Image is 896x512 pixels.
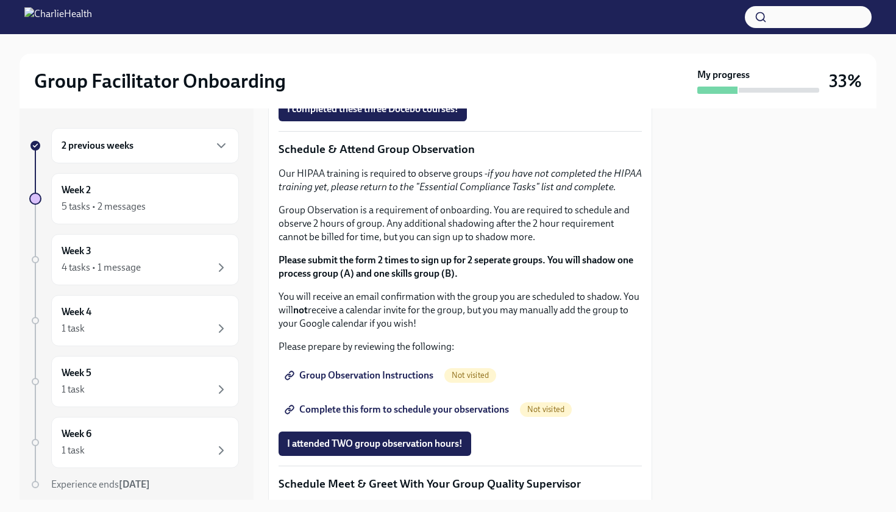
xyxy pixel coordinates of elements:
a: Week 41 task [29,295,239,346]
p: Please prepare by reviewing the following: [279,340,642,354]
a: Group Observation Instructions [279,363,442,388]
div: 2 previous weeks [51,128,239,163]
h3: 33% [829,70,862,92]
p: You will receive an email confirmation with the group you are scheduled to shadow. You will recei... [279,290,642,330]
div: 5 tasks • 2 messages [62,200,146,213]
span: Experience ends [51,478,150,490]
strong: Please submit the form 2 times to sign up for 2 seperate groups. You will shadow one process grou... [279,254,633,279]
a: Week 51 task [29,356,239,407]
div: 1 task [62,322,85,335]
span: Complete this form to schedule your observations [287,404,509,416]
strong: My progress [697,68,750,82]
div: 1 task [62,383,85,396]
button: I completed these three Docebo courses! [279,97,467,121]
span: I attended TWO group observation hours! [287,438,463,450]
p: Our HIPAA training is required to observe groups - [279,167,642,194]
button: I attended TWO group observation hours! [279,432,471,456]
h6: Week 5 [62,366,91,380]
p: Schedule & Attend Group Observation [279,141,642,157]
span: Not visited [520,405,572,414]
a: Week 34 tasks • 1 message [29,234,239,285]
h2: Group Facilitator Onboarding [34,69,286,93]
span: Not visited [444,371,496,380]
img: CharlieHealth [24,7,92,27]
h6: Week 4 [62,305,91,319]
a: Week 61 task [29,417,239,468]
p: Group Observation is a requirement of onboarding. You are required to schedule and observe 2 hour... [279,204,642,244]
h6: Week 3 [62,244,91,258]
p: Schedule Meet & Greet With Your Group Quality Supervisor [279,476,642,492]
strong: not [293,304,308,316]
span: Group Observation Instructions [287,369,433,382]
span: I completed these three Docebo courses! [287,103,458,115]
h6: 2 previous weeks [62,139,133,152]
h6: Week 6 [62,427,91,441]
div: 4 tasks • 1 message [62,261,141,274]
h6: Week 2 [62,183,91,197]
div: 1 task [62,444,85,457]
strong: [DATE] [119,478,150,490]
em: if you have not completed the HIPAA training yet, please return to the "Essential Compliance Task... [279,168,642,193]
a: Complete this form to schedule your observations [279,397,517,422]
a: Week 25 tasks • 2 messages [29,173,239,224]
